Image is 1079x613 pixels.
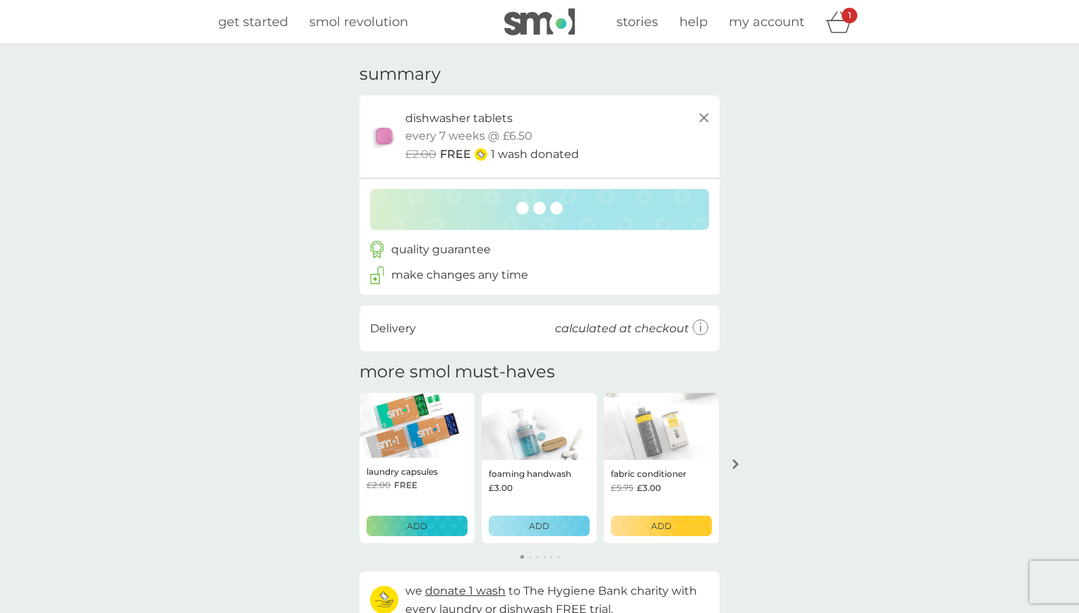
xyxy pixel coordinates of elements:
div: basket [825,8,861,36]
p: 1 wash donated [491,145,579,164]
p: quality guarantee [391,241,491,259]
p: ADD [407,519,427,533]
a: stories [616,12,658,32]
span: smol revolution [309,14,408,30]
h3: summary [359,64,441,85]
span: £5.75 [611,481,633,494]
span: FREE [440,145,471,164]
span: £3.00 [489,481,513,494]
a: my account [729,12,804,32]
a: get started [218,12,288,32]
span: help [679,14,708,30]
span: get started [218,14,288,30]
span: my account [729,14,804,30]
span: donate 1 wash [425,584,506,597]
p: Delivery [370,320,416,338]
a: help [679,12,708,32]
p: foaming handwash [489,467,571,480]
span: £2.00 [405,145,436,164]
span: stories [616,14,658,30]
p: make changes any time [391,266,528,284]
p: ADD [529,519,549,533]
img: smol [504,8,575,35]
button: ADD [489,516,590,536]
span: FREE [394,478,417,492]
p: fabric conditioner [611,467,686,480]
p: every 7 weeks @ £6.50 [405,127,532,145]
h2: more smol must-haves [359,362,555,382]
p: dishwasher tablets [405,109,513,128]
p: calculated at checkout [555,320,689,338]
span: £3.00 [637,481,661,494]
span: £2.00 [366,478,391,492]
p: laundry capsules [366,465,438,478]
a: smol revolution [309,12,408,32]
p: ADD [651,519,672,533]
button: ADD [366,516,467,536]
button: ADD [611,516,712,536]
